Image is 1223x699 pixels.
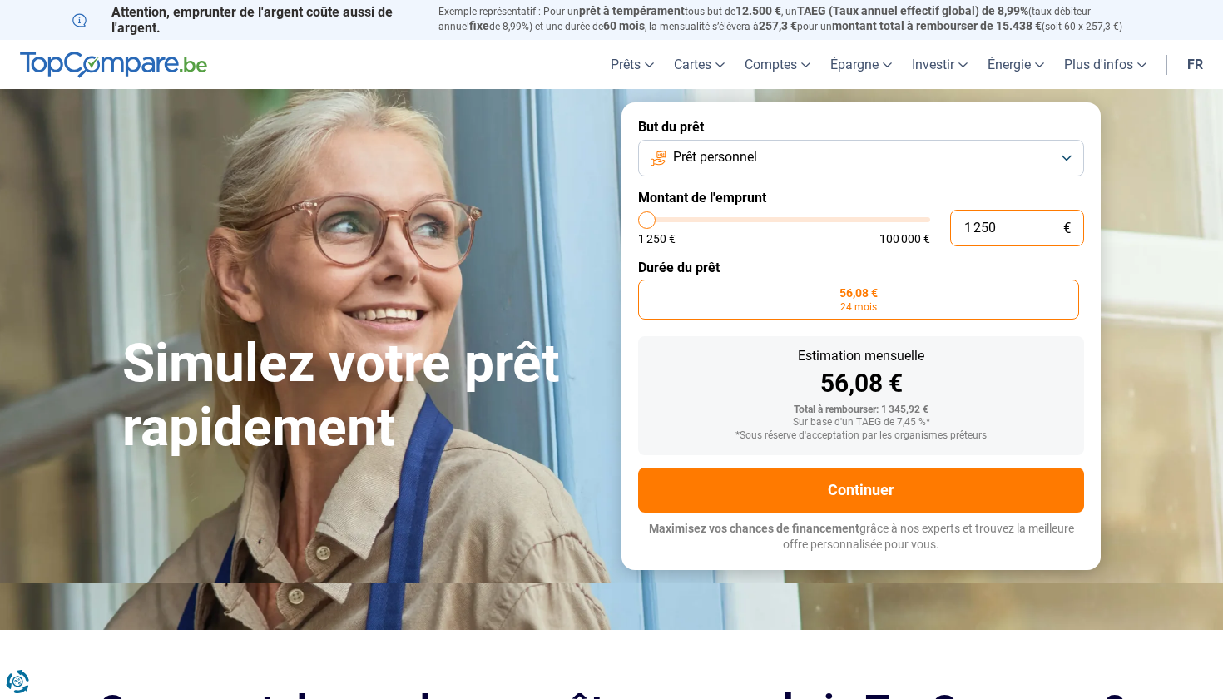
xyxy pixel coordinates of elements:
[839,287,878,299] span: 56,08 €
[1063,221,1071,235] span: €
[832,19,1042,32] span: montant total à rembourser de 15.438 €
[638,233,676,245] span: 1 250 €
[759,19,797,32] span: 257,3 €
[797,4,1028,17] span: TAEG (Taux annuel effectif global) de 8,99%
[122,332,602,460] h1: Simulez votre prêt rapidement
[649,522,859,535] span: Maximisez vos chances de financement
[840,302,877,312] span: 24 mois
[902,40,978,89] a: Investir
[651,349,1071,363] div: Estimation mensuelle
[651,417,1071,429] div: Sur base d'un TAEG de 7,45 %*
[638,119,1084,135] label: But du prêt
[579,4,685,17] span: prêt à tempérament
[820,40,902,89] a: Épargne
[638,521,1084,553] p: grâce à nos experts et trouvez la meilleure offre personnalisée pour vous.
[879,233,930,245] span: 100 000 €
[638,468,1084,513] button: Continuer
[1054,40,1156,89] a: Plus d'infos
[735,4,781,17] span: 12.500 €
[651,371,1071,396] div: 56,08 €
[603,19,645,32] span: 60 mois
[638,190,1084,206] label: Montant de l'emprunt
[1177,40,1213,89] a: fr
[735,40,820,89] a: Comptes
[469,19,489,32] span: fixe
[20,52,207,78] img: TopCompare
[651,404,1071,416] div: Total à rembourser: 1 345,92 €
[72,4,418,36] p: Attention, emprunter de l'argent coûte aussi de l'argent.
[601,40,664,89] a: Prêts
[638,140,1084,176] button: Prêt personnel
[638,260,1084,275] label: Durée du prêt
[438,4,1151,34] p: Exemple représentatif : Pour un tous but de , un (taux débiteur annuel de 8,99%) et une durée de ...
[673,148,757,166] span: Prêt personnel
[664,40,735,89] a: Cartes
[978,40,1054,89] a: Énergie
[651,430,1071,442] div: *Sous réserve d'acceptation par les organismes prêteurs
